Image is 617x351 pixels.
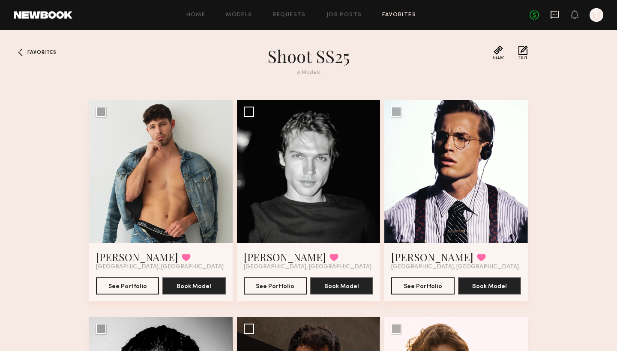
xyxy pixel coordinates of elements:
[492,45,505,60] button: Share
[186,12,206,18] a: Home
[226,12,252,18] a: Models
[96,277,159,294] button: See Portfolio
[154,70,463,76] div: 8 Models
[244,264,371,271] span: [GEOGRAPHIC_DATA], [GEOGRAPHIC_DATA]
[310,282,373,289] a: Book Model
[162,277,225,294] button: Book Model
[244,250,326,264] a: [PERSON_NAME]
[382,12,416,18] a: Favorites
[27,50,56,55] span: Favorites
[391,264,519,271] span: [GEOGRAPHIC_DATA], [GEOGRAPHIC_DATA]
[458,277,521,294] button: Book Model
[458,282,521,289] a: Book Model
[162,282,225,289] a: Book Model
[273,12,306,18] a: Requests
[154,45,463,67] h1: Shoot SS25
[96,250,178,264] a: [PERSON_NAME]
[310,277,373,294] button: Book Model
[391,250,473,264] a: [PERSON_NAME]
[590,8,603,22] a: T
[391,277,454,294] button: See Portfolio
[96,264,224,271] span: [GEOGRAPHIC_DATA], [GEOGRAPHIC_DATA]
[14,45,27,59] a: Favorites
[326,12,362,18] a: Job Posts
[518,45,528,60] button: Edit
[244,277,307,294] button: See Portfolio
[518,57,528,60] span: Edit
[492,57,505,60] span: Share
